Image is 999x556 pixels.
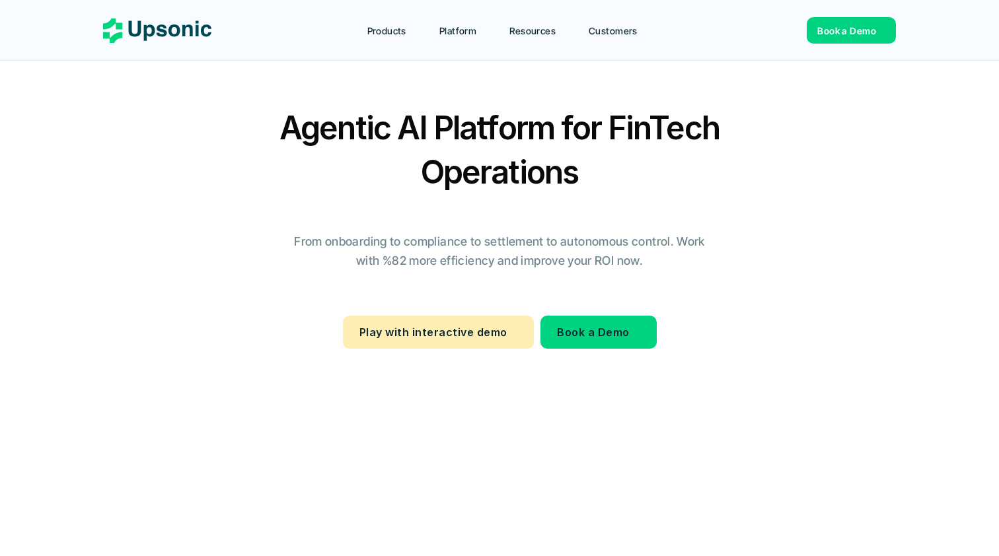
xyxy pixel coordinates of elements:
[268,106,731,194] h2: Agentic AI Platform for FinTech Operations
[359,18,428,42] a: Products
[509,24,556,38] p: Resources
[343,316,534,349] a: Play with interactive demo
[367,24,406,38] p: Products
[439,24,476,38] p: Platform
[589,24,638,38] p: Customers
[540,316,656,349] a: Book a Demo
[817,24,876,38] p: Book a Demo
[557,323,629,342] p: Book a Demo
[807,17,896,44] a: Book a Demo
[359,323,507,342] p: Play with interactive demo
[285,232,714,271] p: From onboarding to compliance to settlement to autonomous control. Work with %82 more efficiency ...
